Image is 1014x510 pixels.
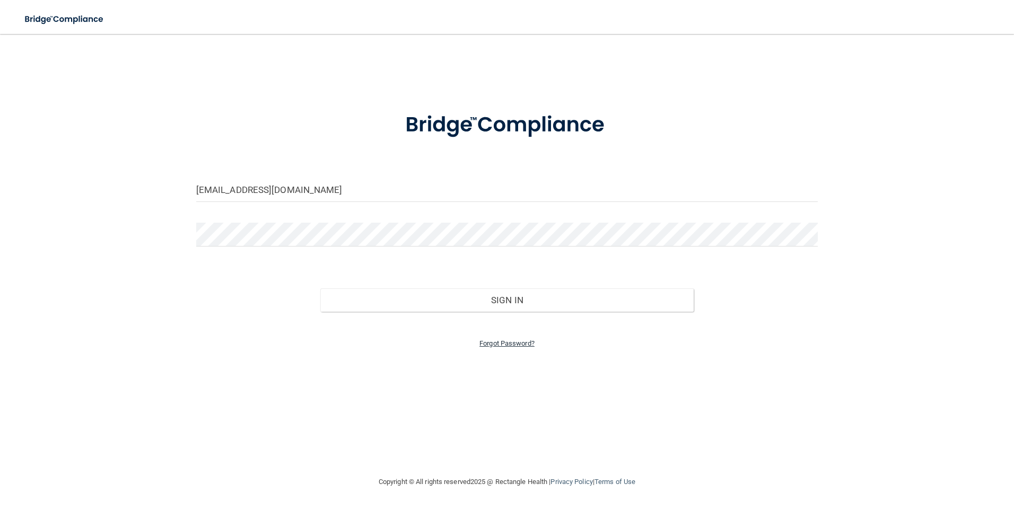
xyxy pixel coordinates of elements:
[831,435,1001,477] iframe: Drift Widget Chat Controller
[383,98,631,153] img: bridge_compliance_login_screen.278c3ca4.svg
[16,8,113,30] img: bridge_compliance_login_screen.278c3ca4.svg
[196,178,818,202] input: Email
[313,465,701,499] div: Copyright © All rights reserved 2025 @ Rectangle Health | |
[550,478,592,486] a: Privacy Policy
[595,478,635,486] a: Terms of Use
[320,288,694,312] button: Sign In
[479,339,535,347] a: Forgot Password?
